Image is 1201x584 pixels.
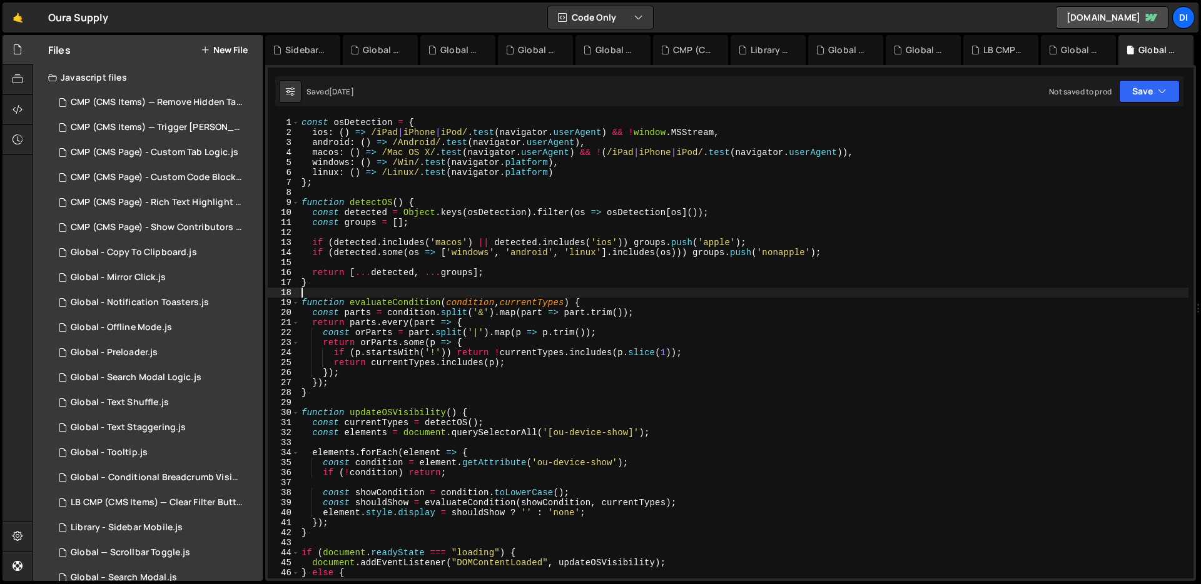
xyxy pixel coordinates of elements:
[48,490,267,515] div: 14937/43376.js
[1056,6,1168,29] a: [DOMAIN_NAME]
[268,158,300,168] div: 5
[48,515,263,540] div: 14937/44593.js
[71,222,243,233] div: CMP (CMS Page) - Show Contributors Name.js
[71,247,197,258] div: Global - Copy To Clipboard.js
[268,208,300,218] div: 10
[268,258,300,268] div: 15
[268,458,300,468] div: 35
[268,118,300,128] div: 1
[268,408,300,418] div: 30
[440,44,480,56] div: Global - Search Modal Logic.js
[71,347,158,358] div: Global - Preloader.js
[268,368,300,378] div: 26
[268,318,300,328] div: 21
[268,468,300,478] div: 36
[268,278,300,288] div: 17
[268,138,300,148] div: 3
[268,308,300,318] div: 20
[48,115,267,140] div: 14937/43515.js
[48,90,267,115] div: 14937/43535.js
[48,415,263,440] div: 14937/44781.js
[71,172,243,183] div: CMP (CMS Page) - Custom Code Block Setup.js
[48,240,263,265] div: 14937/44582.js
[1119,80,1180,103] button: Save
[307,86,354,97] div: Saved
[285,44,325,56] div: Sidebar — UI States & Interactions.css
[548,6,653,29] button: Code Only
[48,265,263,290] div: 14937/44471.js
[268,248,300,258] div: 14
[48,440,263,465] div: 14937/44562.js
[71,122,243,133] div: CMP (CMS Items) — Trigger [PERSON_NAME] on Save.js
[268,508,300,518] div: 40
[71,572,177,583] div: Global – Search Modal.js
[268,478,300,488] div: 37
[48,315,263,340] div: 14937/44586.js
[268,488,300,498] div: 38
[48,290,263,315] div: 14937/44585.js
[48,540,263,565] div: 14937/39947.js
[268,378,300,388] div: 27
[1138,44,1178,56] div: Global – Conditional (Device) Element Visibility.js
[268,528,300,538] div: 42
[48,465,267,490] div: 14937/44170.js
[906,44,946,56] div: Global - Notification Toasters.js
[268,298,300,308] div: 19
[48,215,267,240] div: 14937/44194.js
[268,168,300,178] div: 6
[71,397,169,408] div: Global - Text Shuffle.js
[268,398,300,408] div: 29
[71,197,243,208] div: CMP (CMS Page) - Rich Text Highlight Pill.js
[1049,86,1112,97] div: Not saved to prod
[48,365,263,390] div: 14937/44851.js
[518,44,558,56] div: Global - Text Staggering.js
[268,438,300,448] div: 33
[268,328,300,338] div: 22
[71,472,243,483] div: Global – Conditional Breadcrumb Visibility.js
[3,3,33,33] a: 🤙
[48,43,71,57] h2: Files
[595,44,636,56] div: Global - Text Shuffle.js
[268,238,300,248] div: 13
[268,348,300,358] div: 24
[268,338,300,348] div: 23
[71,372,201,383] div: Global - Search Modal Logic.js
[268,188,300,198] div: 8
[48,190,267,215] div: 14937/44597.js
[71,522,183,533] div: Library - Sidebar Mobile.js
[268,228,300,238] div: 12
[828,44,868,56] div: Global - Offline Mode.js
[268,288,300,298] div: 18
[673,44,713,56] div: CMP (CMS Page) - Rich Text Highlight Pill.js
[268,518,300,528] div: 41
[268,218,300,228] div: 11
[751,44,791,56] div: Library - Sidebar Mobile.js
[268,428,300,438] div: 32
[268,568,300,578] div: 46
[33,65,263,90] div: Javascript files
[268,498,300,508] div: 39
[1172,6,1195,29] a: Di
[71,322,172,333] div: Global - Offline Mode.js
[48,340,263,365] div: 14937/43958.js
[268,148,300,158] div: 4
[48,140,263,165] div: 14937/44470.js
[48,165,267,190] div: 14937/44281.js
[71,547,190,558] div: Global — Scrollbar Toggle.js
[268,178,300,188] div: 7
[71,147,238,158] div: CMP (CMS Page) - Custom Tab Logic.js
[71,447,148,458] div: Global - Tooltip.js
[268,358,300,368] div: 25
[201,45,248,55] button: New File
[71,97,243,108] div: CMP (CMS Items) — Remove Hidden Tags on Load.js
[268,418,300,428] div: 31
[71,297,209,308] div: Global - Notification Toasters.js
[1061,44,1101,56] div: Global - Copy To Clipboard.js
[268,448,300,458] div: 34
[71,272,166,283] div: Global - Mirror Click.js
[268,558,300,568] div: 45
[268,538,300,548] div: 43
[71,422,186,433] div: Global - Text Staggering.js
[48,10,108,25] div: Oura Supply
